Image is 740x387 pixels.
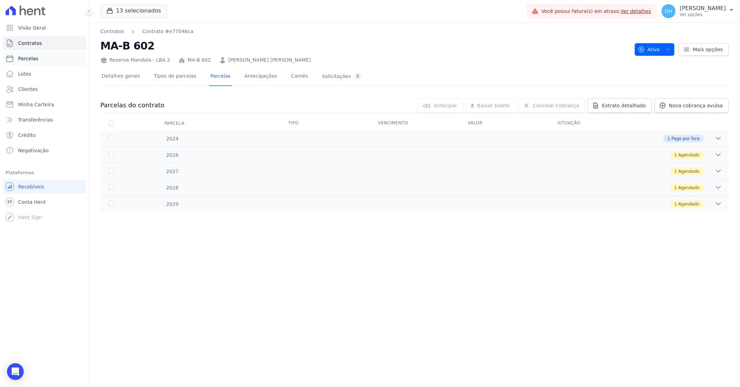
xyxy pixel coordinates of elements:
span: Transferências [18,116,53,123]
h3: Parcelas do contrato [100,101,164,109]
a: Contratos [3,36,86,50]
span: Conta Hent [18,199,46,206]
a: MA-B 602 [187,56,211,64]
a: Clientes [3,82,86,96]
span: Você possui fatura(s) em atraso. [541,8,651,15]
span: Parcelas [18,55,38,62]
a: Solicitações0 [321,68,363,86]
span: Agendado [678,152,700,158]
span: Contratos [18,40,42,47]
a: Conta Hent [3,195,86,209]
a: Negativação [3,144,86,157]
a: Crédito [3,128,86,142]
button: 13 selecionados [100,4,167,17]
span: 2029 [166,201,179,208]
div: Plataformas [6,169,83,177]
nav: Breadcrumb [100,28,629,35]
span: Ativo [638,43,660,56]
span: 2028 [166,184,179,192]
a: Transferências [3,113,86,127]
span: Extrato detalhado [602,102,646,109]
span: Clientes [18,86,38,93]
div: Parcela [156,116,193,130]
th: Tipo [280,116,370,131]
th: Situação [549,116,639,131]
span: 2026 [166,152,179,159]
span: Negativação [18,147,49,154]
a: Antecipações [243,68,279,86]
a: Ver detalhes [621,8,652,14]
span: Crédito [18,132,36,139]
span: 2027 [166,168,179,175]
span: Minha Carteira [18,101,54,108]
a: Detalhes gerais [100,68,141,86]
span: 2024 [166,135,179,142]
span: Visão Geral [18,24,46,31]
a: Parcelas [3,52,86,65]
th: Vencimento [370,116,460,131]
button: DH [PERSON_NAME] Ver opções [656,1,740,21]
div: 0 [354,73,362,80]
a: Visão Geral [3,21,86,35]
a: Parcelas [209,68,232,86]
p: [PERSON_NAME] [680,5,726,12]
a: Lotes [3,67,86,81]
div: Reserva Mandala - LBA 2 [100,56,170,64]
nav: Breadcrumb [100,28,193,35]
span: Pago por fora [672,136,700,142]
span: Mais opções [693,46,723,53]
a: Recebíveis [3,180,86,194]
span: Agendado [678,201,700,207]
a: Tipos de parcelas [153,68,198,86]
a: [PERSON_NAME] [PERSON_NAME] [228,56,311,64]
a: Nova cobrança avulsa [655,98,729,113]
div: Open Intercom Messenger [7,363,24,380]
span: Agendado [678,185,700,191]
a: Minha Carteira [3,98,86,111]
a: Mais opções [679,43,729,56]
a: Contratos [100,28,124,35]
a: Extrato detalhado [588,98,652,113]
h2: MA-B 602 [100,38,629,54]
span: 1 [675,168,677,175]
span: 1 [675,152,677,158]
span: Agendado [678,168,700,175]
span: 1 [668,136,670,142]
div: Solicitações [322,73,362,80]
span: Recebíveis [18,183,44,190]
span: 1 [675,185,677,191]
th: Valor [460,116,549,131]
span: Nova cobrança avulsa [669,102,723,109]
span: 1 [675,201,677,207]
span: DH [665,9,672,14]
a: Contrato #e77046ca [142,28,193,35]
span: Lotes [18,70,31,77]
p: Ver opções [680,12,726,17]
a: Carnês [290,68,309,86]
button: Ativo [635,43,675,56]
